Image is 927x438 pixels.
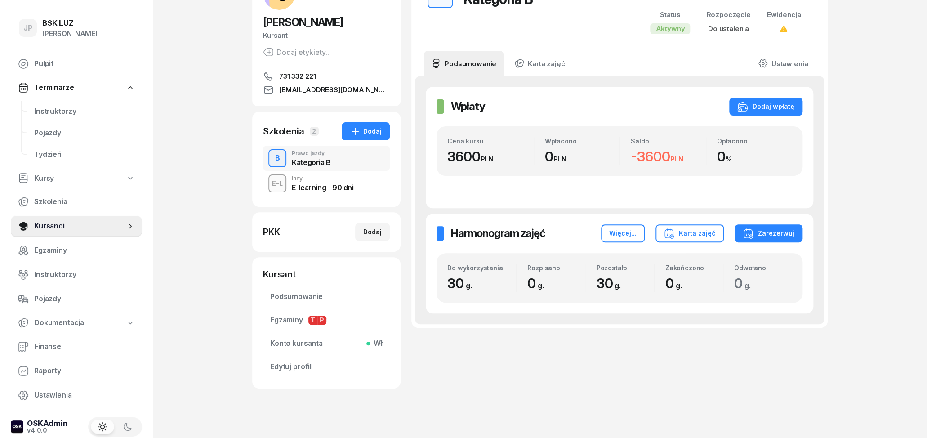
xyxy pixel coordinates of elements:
[263,146,390,171] button: BPrawo jazdyKategoria B
[480,155,494,163] small: PLN
[34,341,135,353] span: Finanse
[34,173,54,184] span: Kursy
[708,24,749,33] span: Do ustalenia
[268,174,286,192] button: E-L
[34,220,126,232] span: Kursanci
[263,47,331,58] div: Dodaj etykiety...
[466,281,472,290] small: g.
[27,101,142,122] a: Instruktorzy
[268,178,286,189] div: E-L
[717,148,792,165] div: 0
[655,224,724,242] button: Karta zajęć
[263,30,390,41] div: Kursant
[424,51,504,76] a: Podsumowanie
[263,85,390,95] a: [EMAIL_ADDRESS][DOMAIN_NAME]
[270,291,383,303] span: Podsumowanie
[751,51,815,76] a: Ustawienia
[670,155,683,163] small: PLN
[34,82,74,94] span: Terminarze
[527,275,548,291] span: 0
[11,384,142,406] a: Ustawienia
[27,420,68,427] div: OSKAdmin
[270,361,383,373] span: Edytuj profil
[342,122,390,140] button: Dodaj
[601,224,645,242] button: Więcej...
[34,293,135,305] span: Pojazdy
[34,389,135,401] span: Ustawienia
[263,226,280,238] div: PKK
[650,9,690,21] div: Status
[737,101,794,112] div: Dodaj wpłatę
[650,23,690,34] div: Aktywny
[447,275,476,291] span: 30
[631,148,706,165] div: -3600
[23,24,33,32] span: JP
[34,317,84,329] span: Dokumentacja
[767,9,801,21] div: Ewidencja
[263,125,304,138] div: Szkolenia
[34,106,135,117] span: Instruktorzy
[675,281,682,290] small: g.
[350,126,382,137] div: Dodaj
[11,264,142,286] a: Instruktorzy
[545,137,620,145] div: Wpłacono
[743,228,794,239] div: Zarezerwuj
[263,268,390,281] div: Kursant
[735,224,802,242] button: Zarezerwuj
[263,356,390,378] a: Edytuj profil
[34,58,135,70] span: Pulpit
[631,137,706,145] div: Saldo
[615,281,621,290] small: g.
[308,316,317,325] span: T
[11,360,142,382] a: Raporty
[263,309,390,331] a: EgzaminyTP
[355,223,390,241] button: Dodaj
[447,137,534,145] div: Cena kursu
[292,176,353,181] div: Inny
[270,314,383,326] span: Egzaminy
[717,137,792,145] div: Opłacono
[370,338,383,349] span: Wł
[507,51,572,76] a: Karta zajęć
[263,286,390,308] a: Podsumowanie
[664,228,716,239] div: Karta zajęć
[545,148,620,165] div: 0
[292,151,331,156] div: Prawo jazdy
[27,144,142,165] a: Tydzień
[665,264,723,272] div: Zakończono
[596,275,625,291] span: 30
[11,215,142,237] a: Kursanci
[11,191,142,213] a: Szkolenia
[11,288,142,310] a: Pojazdy
[34,149,135,161] span: Tydzień
[734,264,792,272] div: Odwołano
[279,71,316,82] span: 731 332 221
[292,159,331,166] div: Kategoria B
[270,338,383,349] span: Konto kursanta
[310,127,319,136] span: 2
[42,28,98,40] div: [PERSON_NAME]
[665,275,686,291] span: 0
[268,149,286,167] button: B
[11,240,142,261] a: Egzaminy
[538,281,544,290] small: g.
[734,275,755,291] span: 0
[725,155,731,163] small: %
[729,98,802,116] button: Dodaj wpłatę
[42,19,98,27] div: BSK LUZ
[553,155,566,163] small: PLN
[11,168,142,189] a: Kursy
[34,127,135,139] span: Pojazdy
[363,227,382,237] div: Dodaj
[292,184,353,191] div: E-learning - 90 dni
[11,336,142,358] a: Finanse
[447,264,516,272] div: Do wykorzystania
[596,264,654,272] div: Pozostało
[11,313,142,333] a: Dokumentacja
[263,333,390,354] a: Konto kursantaWł
[279,85,390,95] span: [EMAIL_ADDRESS][DOMAIN_NAME]
[34,269,135,281] span: Instruktorzy
[706,9,750,21] div: Rozpoczęcie
[27,427,68,434] div: v4.0.0
[11,77,142,98] a: Terminarze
